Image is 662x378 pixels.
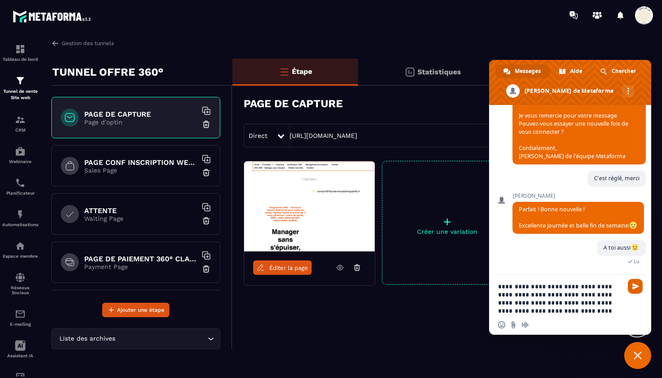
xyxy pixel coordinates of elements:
[269,264,308,271] span: Éditer la page
[2,171,38,202] a: schedulerschedulerPlanificateur
[570,64,582,78] span: Aide
[382,215,512,228] p: +
[2,322,38,327] p: E-mailing
[521,321,529,328] span: Message audio
[404,67,415,77] img: stats.20deebd0.svg
[51,328,220,349] div: Search for option
[52,63,163,81] p: TUNNEL OFFRE 360°
[15,241,26,251] img: automations
[592,64,645,78] div: Chercher
[612,64,636,78] span: Chercher
[15,178,26,188] img: scheduler
[84,110,197,118] h6: PAGE DE CAPTURE
[117,334,205,344] input: Search for option
[382,228,512,235] p: Créer une variation
[512,193,644,199] span: [PERSON_NAME]
[2,222,38,227] p: Automatisations
[84,215,197,222] p: Waiting Page
[51,39,114,47] a: Gestion des tunnels
[2,333,38,365] a: Assistant IA
[2,128,38,132] p: CRM
[13,8,94,25] img: logo
[634,258,639,264] span: Lu
[417,68,461,76] p: Statistiques
[551,64,591,78] div: Aide
[2,202,38,234] a: automationsautomationsAutomatisations
[622,85,634,97] div: Autres canaux
[510,321,517,328] span: Envoyer un fichier
[15,114,26,125] img: formation
[117,305,164,314] span: Ajouter une étape
[279,66,290,77] img: bars-o.4a397970.svg
[84,206,197,215] h6: ATTENTE
[15,146,26,157] img: automations
[2,139,38,171] a: automationsautomationsWebinaire
[15,309,26,319] img: email
[15,44,26,55] img: formation
[2,254,38,259] p: Espace membre
[244,161,375,251] img: image
[84,158,197,167] h6: PAGE CONF INSCRIPTION WEBINAIRE
[2,285,38,295] p: Réseaux Sociaux
[84,255,197,263] h6: PAGE DE PAIEMENT 360° CLASSIQUE
[84,167,197,174] p: Sales Page
[2,108,38,139] a: formationformationCRM
[292,67,312,76] p: Étape
[51,39,59,47] img: arrow
[244,97,343,110] h3: PAGE DE CAPTURE
[498,321,505,328] span: Insérer un emoji
[84,263,197,270] p: Payment Page
[2,68,38,108] a: formationformationTunnel de vente Site web
[2,159,38,164] p: Webinaire
[2,191,38,196] p: Planificateur
[515,64,541,78] span: Messages
[2,37,38,68] a: formationformationTableau de bord
[519,96,628,160] span: [PERSON_NAME], Je vous remercie pour votre message. Pouvez-vous essayer une nouvelle fois de vous...
[498,282,622,315] textarea: Entrez votre message...
[2,234,38,265] a: automationsautomationsEspace membre
[202,264,211,273] img: trash
[2,265,38,302] a: social-networksocial-networkRéseaux Sociaux
[57,334,117,344] span: Liste des archives
[519,205,638,229] span: Parfait ! Bonne nouvelle ! Excellente journée et belle fin de semaine
[594,174,639,182] span: C'est réglé, merci
[202,120,211,129] img: trash
[253,260,312,275] a: Éditer la page
[202,168,211,177] img: trash
[624,342,651,369] div: Fermer le chat
[15,209,26,220] img: automations
[2,302,38,333] a: emailemailE-mailing
[2,57,38,62] p: Tableau de bord
[15,272,26,283] img: social-network
[102,303,169,317] button: Ajouter une étape
[2,353,38,358] p: Assistant IA
[628,279,643,294] span: Envoyer
[2,88,38,101] p: Tunnel de vente Site web
[603,244,639,251] span: A toi aussi
[290,132,357,139] a: [URL][DOMAIN_NAME]
[84,118,197,126] p: Page d'optin
[15,75,26,86] img: formation
[495,64,550,78] div: Messages
[249,132,268,139] span: Direct
[202,216,211,225] img: trash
